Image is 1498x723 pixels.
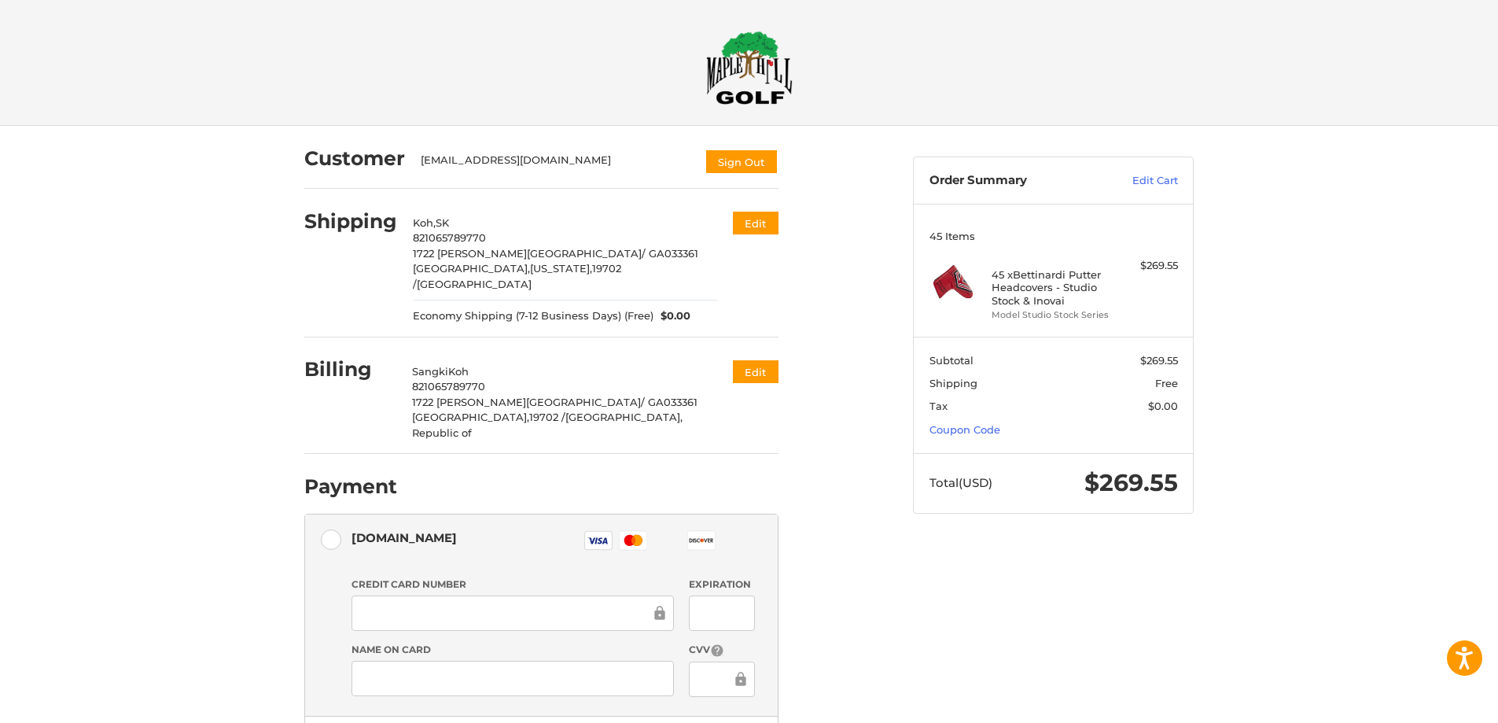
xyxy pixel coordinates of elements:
[304,209,397,234] h2: Shipping
[733,360,778,383] button: Edit
[412,411,683,439] span: [GEOGRAPHIC_DATA], Republic of
[1155,377,1178,389] span: Free
[351,577,674,592] label: Credit Card Number
[641,396,697,408] span: / GA033361
[1084,468,1178,497] span: $269.55
[705,149,778,175] button: Sign Out
[413,247,642,260] span: 1722 [PERSON_NAME][GEOGRAPHIC_DATA]
[929,230,1178,242] h3: 45 Items
[689,643,754,658] label: CVV
[412,396,641,408] span: 1722 [PERSON_NAME][GEOGRAPHIC_DATA]
[417,278,532,290] span: [GEOGRAPHIC_DATA]
[530,262,592,275] span: [US_STATE],
[448,365,469,378] span: Koh
[413,262,621,290] span: 19702 /
[1099,173,1178,189] a: Edit Cart
[689,577,754,592] label: Expiration
[351,643,674,657] label: Name on Card
[929,173,1099,189] h3: Order Summary
[413,231,486,244] span: 821065789770
[929,377,977,389] span: Shipping
[733,212,778,234] button: Edit
[304,146,405,171] h2: Customer
[436,216,449,229] span: SK
[1116,258,1178,274] div: $269.55
[706,31,793,105] img: Maple Hill Golf
[351,525,457,551] div: [DOMAIN_NAME]
[1148,400,1178,412] span: $0.00
[929,423,1000,436] a: Coupon Code
[1140,354,1178,367] span: $269.55
[992,308,1112,322] li: Model Studio Stock Series
[929,475,992,490] span: Total (USD)
[529,411,565,423] span: 19702 /
[929,400,948,412] span: Tax
[653,308,691,324] span: $0.00
[412,380,485,393] span: 821065789770
[412,411,529,423] span: [GEOGRAPHIC_DATA],
[992,268,1112,307] h4: 45 x Bettinardi Putter Headcovers - Studio Stock & Inovai
[929,354,974,367] span: Subtotal
[413,216,436,229] span: Koh,
[304,357,396,382] h2: Billing
[413,262,530,275] span: [GEOGRAPHIC_DATA],
[421,153,690,175] div: [EMAIL_ADDRESS][DOMAIN_NAME]
[412,365,448,378] span: Sangki
[304,474,397,499] h2: Payment
[642,247,698,260] span: / GA033361
[413,308,653,324] span: Economy Shipping (7-12 Business Days) (Free)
